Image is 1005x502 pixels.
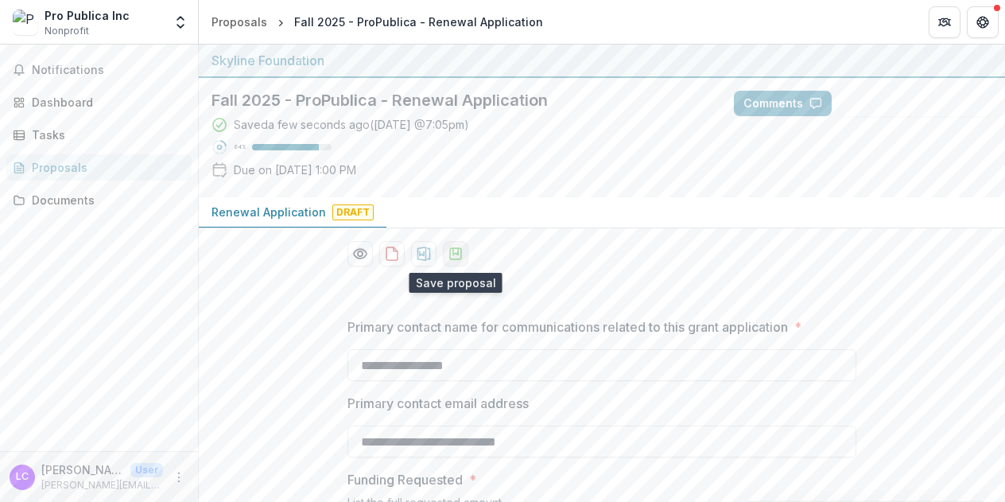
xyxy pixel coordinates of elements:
span: Nonprofit [45,24,89,38]
p: Due on [DATE] 1:00 PM [234,161,356,178]
button: download-proposal [379,241,405,267]
button: Preview 6289022c-da06-4300-a36b-7234c192f097-0.pdf [347,241,373,267]
p: Renewal Application [211,204,326,220]
button: Notifications [6,57,192,83]
button: Answer Suggestions [838,91,992,116]
div: Tasks [32,126,179,143]
img: Pro Publica Inc [13,10,38,35]
div: Dashboard [32,94,179,111]
p: 84 % [234,142,246,153]
nav: breadcrumb [205,10,549,33]
a: Documents [6,187,192,213]
div: Documents [32,192,179,208]
a: Tasks [6,122,192,148]
p: [PERSON_NAME] [41,461,124,478]
div: Skyline Foundation [211,51,992,70]
button: download-proposal [411,241,437,267]
h2: Fall 2025 - ProPublica - Renewal Application [211,91,708,110]
span: Notifications [32,64,185,77]
button: Partners [929,6,960,38]
p: User [130,463,163,477]
p: Primary contact email address [347,394,529,413]
button: Get Help [967,6,999,38]
p: [PERSON_NAME][EMAIL_ADDRESS][PERSON_NAME][DOMAIN_NAME] [41,478,163,492]
p: Primary contact name for communications related to this grant application [347,317,788,337]
a: Dashboard [6,89,192,115]
button: Open entity switcher [169,6,192,38]
a: Proposals [205,10,274,33]
div: Fall 2025 - ProPublica - Renewal Application [294,14,543,30]
p: Funding Requested [347,470,463,489]
button: Comments [734,91,832,116]
button: More [169,468,188,487]
a: Proposals [6,154,192,181]
div: Proposals [211,14,267,30]
button: download-proposal [443,241,468,267]
div: Pro Publica Inc [45,7,130,24]
div: Laura Chang [16,472,29,482]
div: Saved a few seconds ago ( [DATE] @ 7:05pm ) [234,116,469,133]
div: Proposals [32,159,179,176]
span: Draft [332,204,374,220]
